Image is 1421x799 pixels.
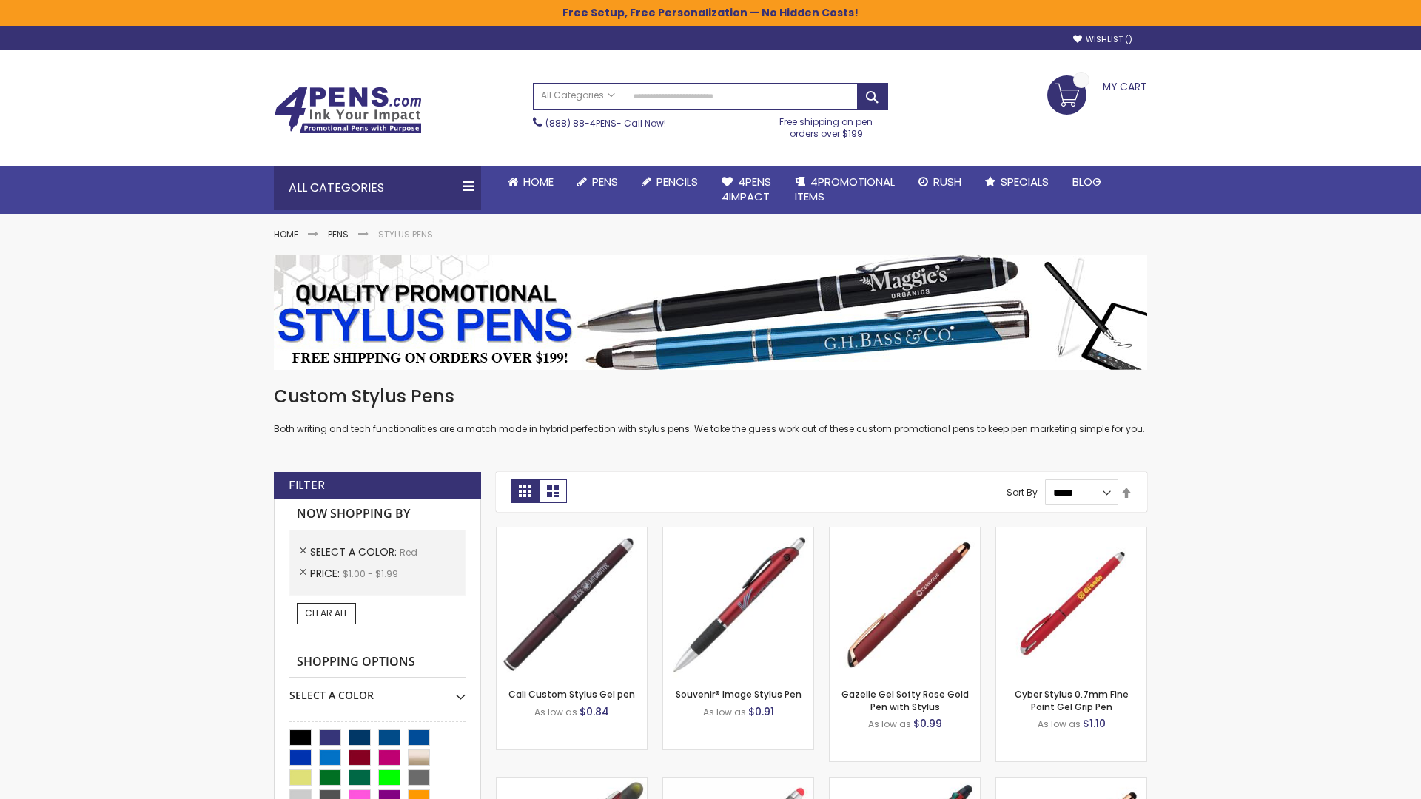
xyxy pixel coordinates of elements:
a: Pencils [630,166,710,198]
a: Home [496,166,565,198]
a: Pens [328,228,349,240]
span: Price [310,566,343,581]
a: Souvenir® Jalan Highlighter Stylus Pen Combo-Red [497,777,647,789]
span: $0.91 [748,704,774,719]
span: Rush [933,174,961,189]
span: Pencils [656,174,698,189]
h1: Custom Stylus Pens [274,385,1147,408]
img: Souvenir® Image Stylus Pen-Red [663,527,813,678]
a: 4Pens4impact [710,166,783,214]
a: All Categories [534,84,622,108]
strong: Stylus Pens [378,228,433,240]
a: Cali Custom Stylus Gel pen-Red [497,527,647,539]
span: Clear All [305,607,348,619]
img: Cyber Stylus 0.7mm Fine Point Gel Grip Pen-Red [996,527,1146,678]
a: Blog [1061,166,1113,198]
div: Free shipping on pen orders over $199 [765,110,889,140]
a: Specials [973,166,1061,198]
a: Gazelle Gel Softy Rose Gold Pen with Stylus-Red [830,527,980,539]
span: As low as [534,706,577,718]
span: Home [523,174,554,189]
a: Gazelle Gel Softy Rose Gold Pen with Stylus - ColorJet-Red [996,777,1146,789]
span: Specials [1001,174,1049,189]
strong: Filter [289,477,325,493]
a: Cyber Stylus 0.7mm Fine Point Gel Grip Pen [1015,688,1129,712]
span: Select A Color [310,545,400,559]
a: Orbitor 4 Color Assorted Ink Metallic Stylus Pens-Red [830,777,980,789]
span: 4PROMOTIONAL ITEMS [795,174,895,204]
img: Stylus Pens [274,255,1147,370]
label: Sort By [1007,486,1038,499]
span: Pens [592,174,618,189]
a: Home [274,228,298,240]
span: As low as [1038,718,1081,730]
div: Both writing and tech functionalities are a match made in hybrid perfection with stylus pens. We ... [274,385,1147,436]
a: Islander Softy Gel with Stylus - ColorJet Imprint-Red [663,777,813,789]
a: (888) 88-4PENS [545,117,617,129]
strong: Grid [511,479,539,503]
a: Cali Custom Stylus Gel pen [508,688,635,701]
a: Rush [907,166,973,198]
a: 4PROMOTIONALITEMS [783,166,907,214]
span: - Call Now! [545,117,666,129]
a: Souvenir® Image Stylus Pen [676,688,802,701]
div: All Categories [274,166,481,210]
a: Pens [565,166,630,198]
a: Clear All [297,603,356,624]
span: As low as [703,706,746,718]
a: Wishlist [1073,34,1132,45]
a: Souvenir® Image Stylus Pen-Red [663,527,813,539]
span: All Categories [541,90,615,101]
span: 4Pens 4impact [722,174,771,204]
a: Gazelle Gel Softy Rose Gold Pen with Stylus [841,688,969,712]
a: Cyber Stylus 0.7mm Fine Point Gel Grip Pen-Red [996,527,1146,539]
span: $0.99 [913,716,942,731]
span: As low as [868,718,911,730]
img: Cali Custom Stylus Gel pen-Red [497,527,647,678]
div: Select A Color [289,678,466,703]
span: $0.84 [580,704,609,719]
img: Gazelle Gel Softy Rose Gold Pen with Stylus-Red [830,527,980,678]
span: $1.00 - $1.99 [343,567,398,580]
span: Blog [1072,174,1101,189]
strong: Now Shopping by [289,499,466,530]
span: Red [400,546,417,559]
strong: Shopping Options [289,647,466,678]
span: $1.10 [1083,716,1106,731]
img: 4Pens Custom Pens and Promotional Products [274,87,422,134]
